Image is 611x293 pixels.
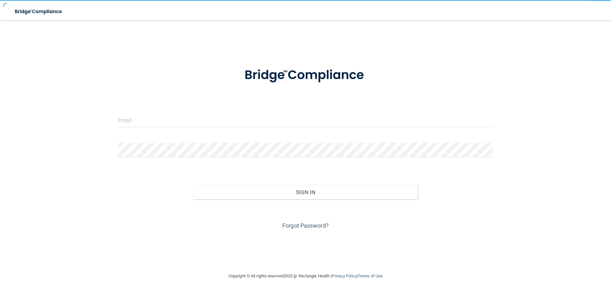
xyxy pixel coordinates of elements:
button: Sign In [193,185,418,199]
input: Email [118,113,493,127]
img: bridge_compliance_login_screen.278c3ca4.svg [10,5,68,18]
img: bridge_compliance_login_screen.278c3ca4.svg [231,59,380,92]
a: Terms of Use [358,274,383,278]
a: Privacy Policy [332,274,357,278]
div: Copyright © All rights reserved 2025 @ Rectangle Health | | [189,266,422,286]
a: Forgot Password? [282,222,329,229]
